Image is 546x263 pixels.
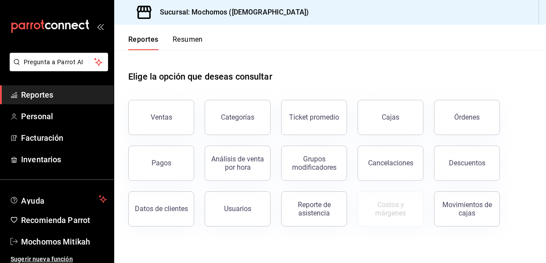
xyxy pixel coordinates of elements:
button: Ticket promedio [281,100,347,135]
span: Ayuda [21,194,95,205]
a: Pregunta a Parrot AI [6,64,108,73]
span: Personal [21,110,107,122]
div: Cajas [382,113,399,121]
button: Grupos modificadores [281,146,347,181]
button: Datos de clientes [128,191,194,226]
button: Contrata inventarios para ver este reporte [358,191,423,226]
span: Facturación [21,132,107,144]
button: Resumen [173,35,203,50]
button: Análisis de venta por hora [205,146,271,181]
span: Inventarios [21,153,107,165]
button: Usuarios [205,191,271,226]
div: Pagos [152,159,171,167]
div: Reporte de asistencia [287,201,341,217]
span: Pregunta a Parrot AI [24,58,94,67]
button: Descuentos [434,146,500,181]
button: Pagos [128,146,194,181]
div: Movimientos de cajas [440,201,494,217]
button: open_drawer_menu [97,23,104,30]
div: Descuentos [449,159,485,167]
div: Grupos modificadores [287,155,341,172]
button: Reportes [128,35,159,50]
div: Cancelaciones [368,159,413,167]
button: Cancelaciones [358,146,423,181]
span: Reportes [21,89,107,101]
div: Datos de clientes [135,205,188,213]
div: Ventas [151,113,172,121]
button: Movimientos de cajas [434,191,500,226]
button: Órdenes [434,100,500,135]
div: Categorías [221,113,254,121]
div: Órdenes [454,113,480,121]
button: Pregunta a Parrot AI [10,53,108,71]
span: Recomienda Parrot [21,214,107,226]
div: Costos y márgenes [363,201,418,217]
span: Mochomos Mitikah [21,236,107,248]
button: Ventas [128,100,194,135]
button: Reporte de asistencia [281,191,347,226]
div: Usuarios [224,205,251,213]
div: Ticket promedio [289,113,339,121]
button: Categorías [205,100,271,135]
h1: Elige la opción que deseas consultar [128,70,272,83]
div: navigation tabs [128,35,203,50]
h3: Sucursal: Mochomos ([DEMOGRAPHIC_DATA]) [153,7,309,18]
div: Análisis de venta por hora [210,155,265,172]
button: Cajas [358,100,423,135]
